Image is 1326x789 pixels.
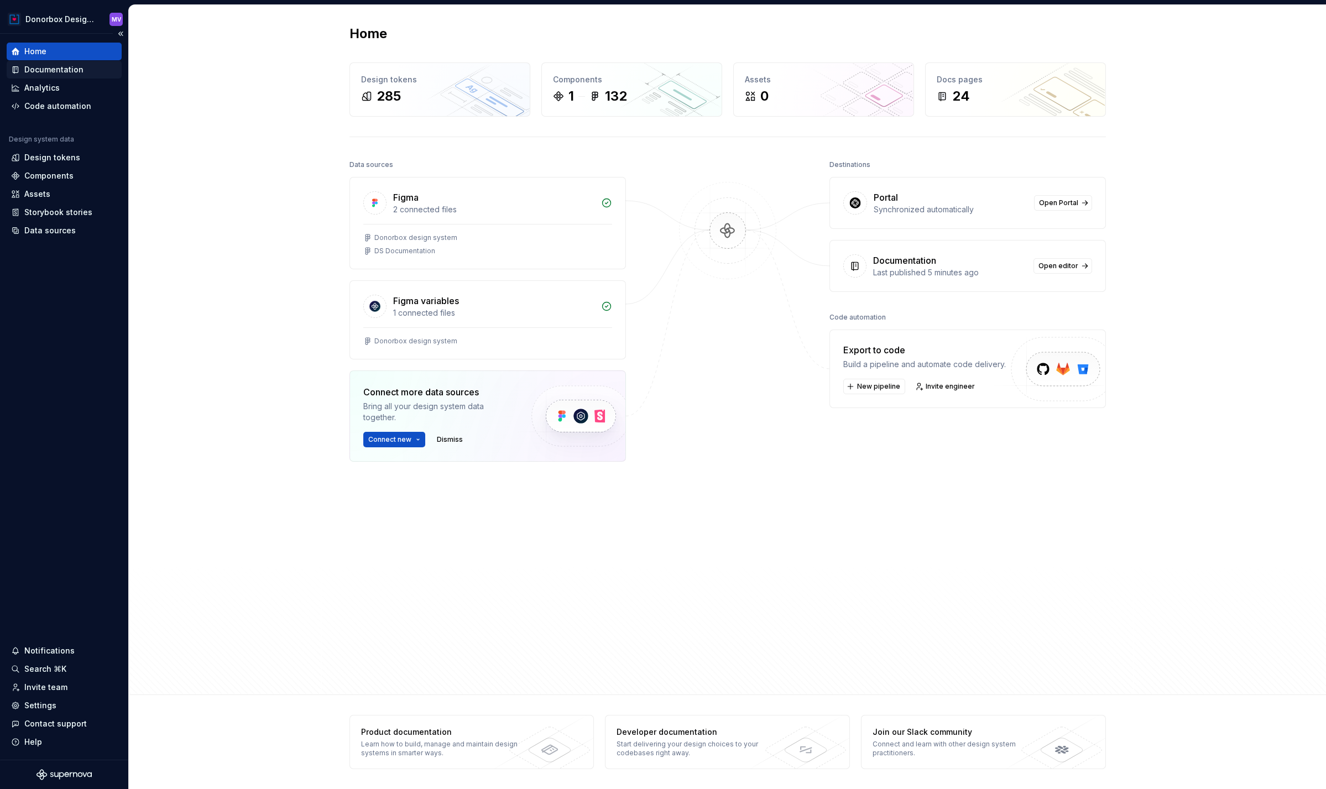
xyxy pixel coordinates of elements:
div: Portal [874,191,898,204]
div: Synchronized automatically [874,204,1027,215]
div: 2 connected files [393,204,594,215]
div: Docs pages [937,74,1094,85]
div: Code automation [829,310,886,325]
div: Bring all your design system data together. [363,401,513,423]
div: 24 [952,87,970,105]
a: Developer documentationStart delivering your design choices to your codebases right away. [605,715,850,769]
div: Design tokens [361,74,519,85]
button: Search ⌘K [7,660,122,678]
div: Design tokens [24,152,80,163]
div: Notifications [24,645,75,656]
div: Donorbox design system [374,337,457,346]
div: Contact support [24,718,87,729]
div: Design system data [9,135,74,144]
div: Connect and learn with other design system practitioners. [873,740,1033,757]
a: Assets [7,185,122,203]
div: Learn how to build, manage and maintain design systems in smarter ways. [361,740,522,757]
svg: Supernova Logo [36,769,92,780]
div: 0 [760,87,769,105]
a: Components1132 [541,62,722,117]
div: Start delivering your design choices to your codebases right away. [617,740,777,757]
div: Connect more data sources [363,385,513,399]
a: Design tokens285 [349,62,530,117]
a: Settings [7,697,122,714]
div: Donorbox design system [374,233,457,242]
div: Home [24,46,46,57]
div: Product documentation [361,727,522,738]
a: Data sources [7,222,122,239]
div: Help [24,736,42,748]
div: Components [24,170,74,181]
span: Connect new [368,435,411,444]
span: Dismiss [437,435,463,444]
div: Data sources [24,225,76,236]
div: 1 connected files [393,307,594,318]
div: 132 [605,87,627,105]
div: Data sources [349,157,393,173]
div: Assets [24,189,50,200]
a: Open Portal [1034,195,1092,211]
a: Figma2 connected filesDonorbox design systemDS Documentation [349,177,626,269]
a: Analytics [7,79,122,97]
div: 285 [377,87,401,105]
div: Destinations [829,157,870,173]
a: Components [7,167,122,185]
div: Documentation [873,254,936,267]
div: Developer documentation [617,727,777,738]
a: Documentation [7,61,122,79]
span: Invite engineer [926,382,975,391]
div: 1 [568,87,574,105]
button: Donorbox Design SystemMV [2,7,126,31]
a: Docs pages24 [925,62,1106,117]
a: Home [7,43,122,60]
a: Invite team [7,678,122,696]
button: Notifications [7,642,122,660]
div: Figma variables [393,294,459,307]
div: Build a pipeline and automate code delivery. [843,359,1006,370]
img: 17077652-375b-4f2c-92b0-528c72b71ea0.png [8,13,21,26]
button: Contact support [7,715,122,733]
div: Search ⌘K [24,663,66,675]
h2: Home [349,25,387,43]
div: Code automation [24,101,91,112]
button: New pipeline [843,379,905,394]
div: Assets [745,74,902,85]
a: Open editor [1033,258,1092,274]
div: Donorbox Design System [25,14,96,25]
span: Open editor [1038,262,1078,270]
div: DS Documentation [374,247,435,255]
div: Figma [393,191,419,204]
div: Documentation [24,64,83,75]
a: Product documentationLearn how to build, manage and maintain design systems in smarter ways. [349,715,594,769]
a: Design tokens [7,149,122,166]
button: Dismiss [432,432,468,447]
div: Export to code [843,343,1006,357]
button: Connect new [363,432,425,447]
div: Analytics [24,82,60,93]
a: Code automation [7,97,122,115]
div: MV [112,15,121,24]
div: Last published 5 minutes ago [873,267,1027,278]
button: Collapse sidebar [113,26,128,41]
div: Settings [24,700,56,711]
a: Storybook stories [7,203,122,221]
a: Invite engineer [912,379,980,394]
div: Invite team [24,682,67,693]
div: Storybook stories [24,207,92,218]
div: Join our Slack community [873,727,1033,738]
div: Components [553,74,711,85]
button: Help [7,733,122,751]
a: Figma variables1 connected filesDonorbox design system [349,280,626,359]
span: New pipeline [857,382,900,391]
span: Open Portal [1039,198,1078,207]
a: Join our Slack communityConnect and learn with other design system practitioners. [861,715,1106,769]
a: Assets0 [733,62,914,117]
